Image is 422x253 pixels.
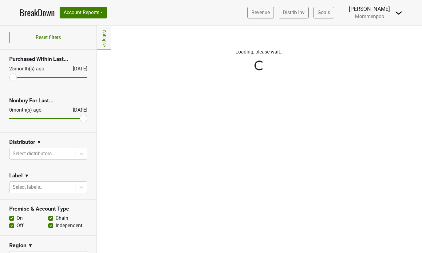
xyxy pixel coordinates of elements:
[349,5,390,13] div: [PERSON_NAME]
[20,6,55,19] a: BreakDown
[97,27,111,50] a: Collapse
[101,48,417,56] p: Loading, please wait...
[60,7,107,18] button: Account Reports
[247,7,274,18] a: Revenue
[355,14,384,19] span: Mommenpop
[395,9,402,17] img: Dropdown Menu
[279,7,309,18] a: Distrib Inv
[314,7,334,18] a: Goals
